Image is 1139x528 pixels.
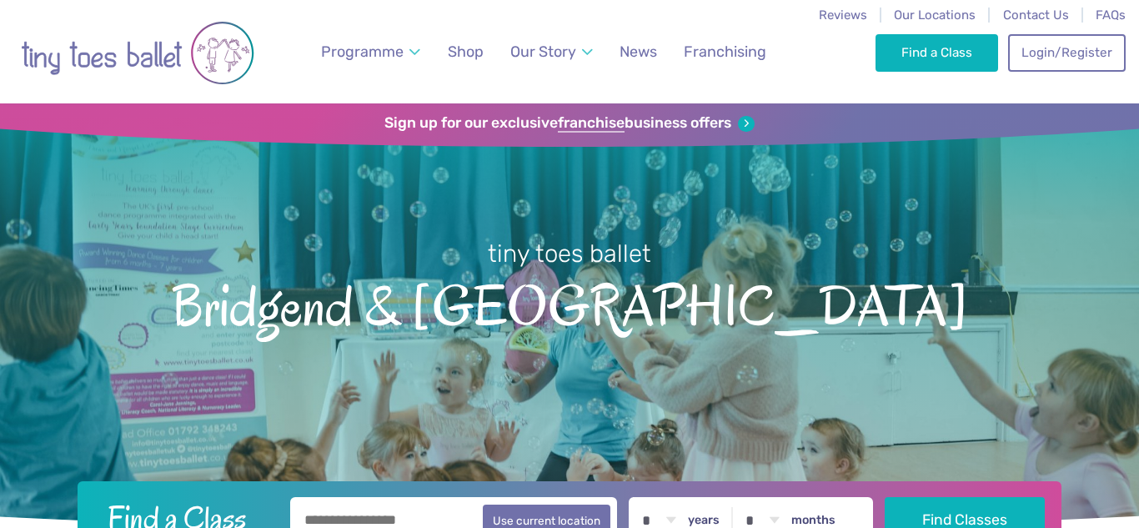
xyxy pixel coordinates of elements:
a: Contact Us [1003,8,1069,23]
a: FAQs [1096,8,1126,23]
span: News [620,43,657,60]
span: Our Story [510,43,576,60]
a: Programme [314,33,429,71]
a: Our Story [503,33,601,71]
a: Shop [440,33,491,71]
strong: franchise [558,114,625,133]
a: Find a Class [876,34,998,71]
a: News [612,33,665,71]
label: years [688,513,720,528]
span: Franchising [684,43,766,60]
small: tiny toes ballet [488,239,651,268]
span: Shop [448,43,484,60]
a: Our Locations [894,8,976,23]
a: Sign up for our exclusivefranchisebusiness offers [384,114,754,133]
label: months [791,513,835,528]
span: Bridgend & [GEOGRAPHIC_DATA] [29,270,1110,338]
span: Programme [321,43,404,60]
img: tiny toes ballet [21,11,254,95]
a: Login/Register [1008,34,1125,71]
a: Reviews [819,8,867,23]
a: Franchising [676,33,774,71]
